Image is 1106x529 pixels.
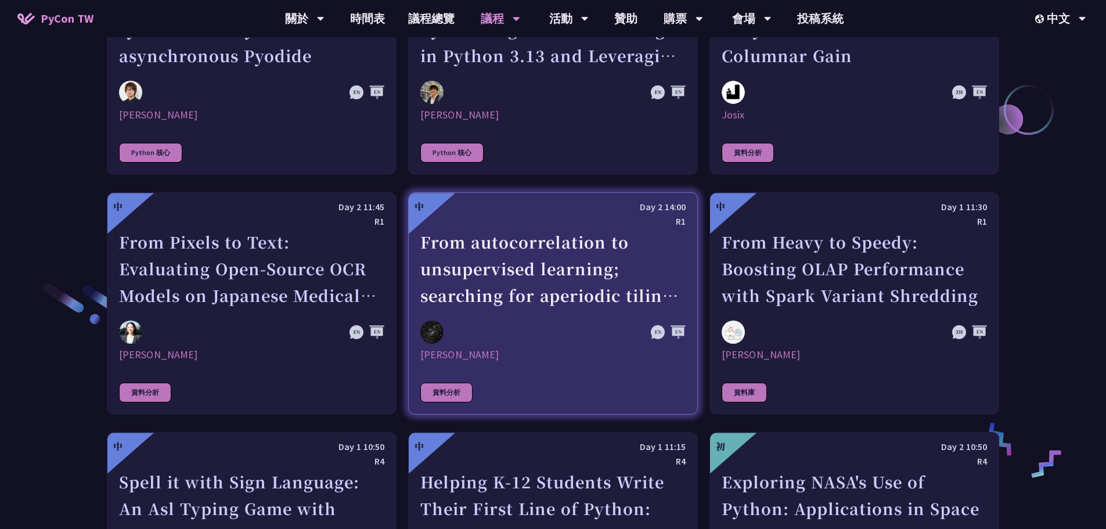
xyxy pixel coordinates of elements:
div: [PERSON_NAME] [420,348,686,362]
img: David Mikolas [420,321,444,344]
div: [PERSON_NAME] [722,348,987,362]
div: R1 [722,214,987,229]
a: 中 Day 2 11:45 R1 From Pixels to Text: Evaluating Open-Source OCR Models on Japanese Medical Docum... [107,192,397,415]
div: Day 2 10:50 [722,440,987,454]
img: Yu Saito [420,81,444,104]
div: 中 [113,440,123,454]
div: Python 核心 [420,143,484,163]
div: Josix [722,108,987,122]
div: 資料庫 [722,383,767,402]
div: 資料分析 [420,383,473,402]
div: 中 [716,200,725,214]
div: From Pixels to Text: Evaluating Open-Source OCR Models on Japanese Medical Documents [119,229,384,309]
div: Day 1 11:30 [722,200,987,214]
div: Python 核心 [119,143,182,163]
div: [PERSON_NAME] [119,348,384,362]
img: Josix [722,81,745,104]
div: 中 [113,200,123,214]
div: Day 1 10:50 [119,440,384,454]
img: Bing Wang [119,321,142,344]
div: 資料分析 [722,143,774,163]
div: 中 [415,440,424,454]
div: [PERSON_NAME] [420,108,686,122]
div: Day 1 11:15 [420,440,686,454]
div: Day 2 14:00 [420,200,686,214]
div: From Heavy to Speedy: Boosting OLAP Performance with Spark Variant Shredding [722,229,987,309]
div: From autocorrelation to unsupervised learning; searching for aperiodic tilings (quasicrystals) in... [420,229,686,309]
img: Yuichiro Tachibana [119,81,142,104]
div: 初 [716,440,725,454]
div: [PERSON_NAME] [119,108,384,122]
div: Day 2 11:45 [119,200,384,214]
a: 中 Day 2 14:00 R1 From autocorrelation to unsupervised learning; searching for aperiodic tilings (... [408,192,698,415]
div: R4 [722,454,987,469]
a: PyCon TW [6,4,105,33]
div: R4 [119,454,384,469]
img: Home icon of PyCon TW 2025 [17,13,35,24]
div: R1 [119,214,384,229]
div: R4 [420,454,686,469]
div: R1 [420,214,686,229]
img: Wei Jun Cheng [722,321,745,344]
img: Locale Icon [1035,15,1047,23]
div: 資料分析 [119,383,171,402]
div: 中 [415,200,424,214]
a: 中 Day 1 11:30 R1 From Heavy to Speedy: Boosting OLAP Performance with Spark Variant Shredding Wei... [709,192,999,415]
span: PyCon TW [41,10,93,27]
